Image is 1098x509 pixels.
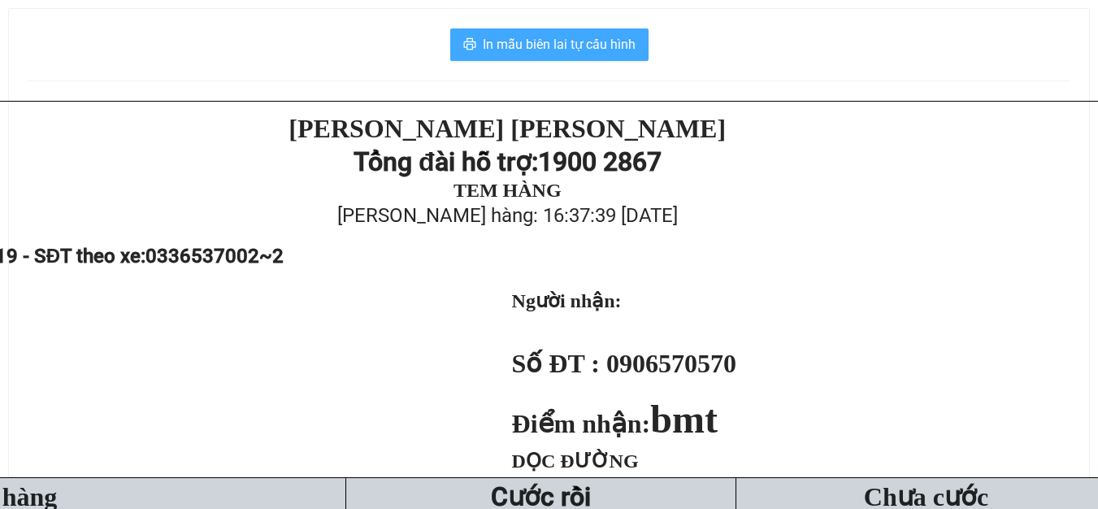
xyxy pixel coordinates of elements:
[512,409,718,438] strong: Điểm nhận:
[512,450,639,472] span: DỌC ĐƯỜNG
[512,349,600,378] strong: Số ĐT :
[483,34,636,54] span: In mẫu biên lai tự cấu hình
[538,146,662,177] strong: 1900 2867
[512,290,622,311] strong: Người nhận:
[650,398,718,441] span: bmt
[454,180,562,201] strong: TEM HÀNG
[354,146,538,177] strong: Tổng đài hỗ trợ:
[606,349,736,378] span: 0906570570
[450,28,649,61] button: printerIn mẫu biên lai tự cấu hình
[289,114,726,143] strong: [PERSON_NAME] [PERSON_NAME]
[463,37,476,53] span: printer
[145,245,284,268] span: 0336537002~2
[337,204,678,227] span: [PERSON_NAME] hàng: 16:37:39 [DATE]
